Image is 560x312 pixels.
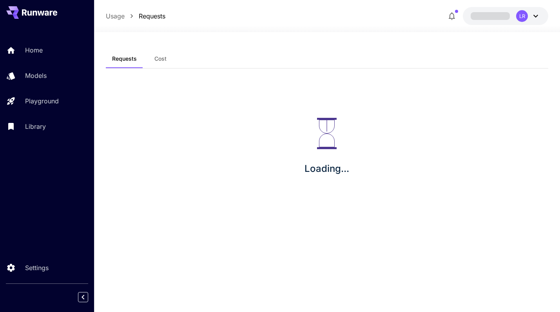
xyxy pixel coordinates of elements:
p: Loading... [304,162,349,176]
span: Cost [154,55,167,62]
button: LR [463,7,548,25]
p: Home [25,45,43,55]
a: Usage [106,11,125,21]
button: Collapse sidebar [78,292,88,302]
p: Models [25,71,47,80]
div: LR [516,10,528,22]
p: Settings [25,263,49,272]
nav: breadcrumb [106,11,165,21]
p: Playground [25,96,59,106]
span: Requests [112,55,137,62]
div: Collapse sidebar [84,290,94,304]
p: Library [25,122,46,131]
a: Requests [139,11,165,21]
